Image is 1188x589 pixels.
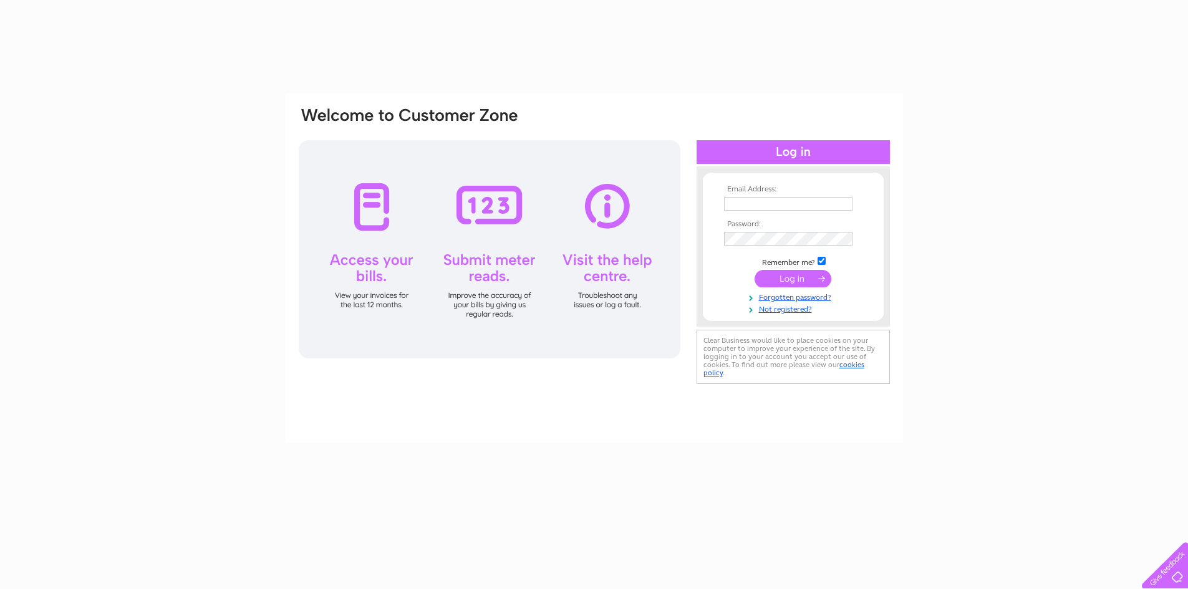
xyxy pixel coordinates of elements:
[755,270,831,287] input: Submit
[721,220,866,229] th: Password:
[724,290,866,302] a: Forgotten password?
[721,185,866,194] th: Email Address:
[721,255,866,267] td: Remember me?
[703,360,864,377] a: cookies policy
[697,330,890,384] div: Clear Business would like to place cookies on your computer to improve your experience of the sit...
[724,302,866,314] a: Not registered?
